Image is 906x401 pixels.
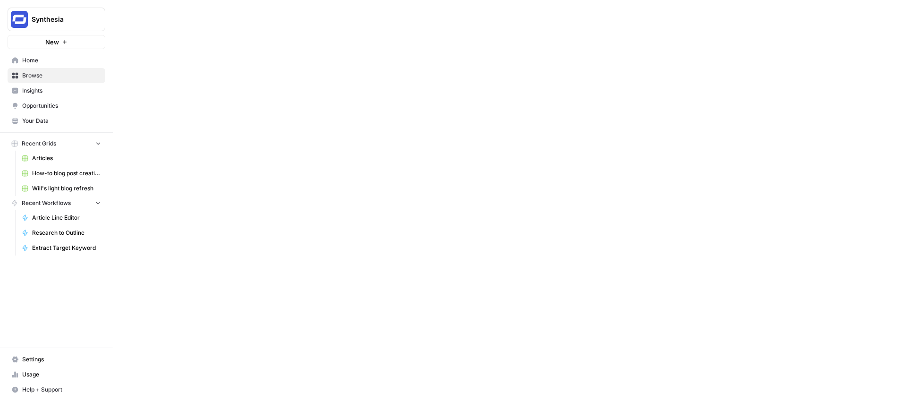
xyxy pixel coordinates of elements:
span: Your Data [22,117,101,125]
span: Settings [22,355,101,364]
a: How-to blog post creation workflow ([PERSON_NAME] [17,166,105,181]
a: Browse [8,68,105,83]
span: How-to blog post creation workflow ([PERSON_NAME] [32,169,101,178]
button: Workspace: Synthesia [8,8,105,31]
span: Home [22,56,101,65]
span: Will's light blog refresh [32,184,101,193]
a: Article Line Editor [17,210,105,225]
a: Will's light blog refresh [17,181,105,196]
a: Insights [8,83,105,98]
a: Opportunities [8,98,105,113]
a: Articles [17,151,105,166]
a: Research to Outline [17,225,105,240]
span: New [45,37,59,47]
button: Recent Workflows [8,196,105,210]
span: Browse [22,71,101,80]
a: Home [8,53,105,68]
span: Insights [22,86,101,95]
a: Settings [8,352,105,367]
img: Synthesia Logo [11,11,28,28]
span: Help + Support [22,385,101,394]
span: Usage [22,370,101,379]
a: Your Data [8,113,105,128]
a: Usage [8,367,105,382]
span: Recent Grids [22,139,56,148]
button: Recent Grids [8,137,105,151]
button: New [8,35,105,49]
span: Article Line Editor [32,213,101,222]
span: Research to Outline [32,229,101,237]
a: Extract Target Keyword [17,240,105,256]
span: Synthesia [32,15,89,24]
span: Recent Workflows [22,199,71,207]
span: Opportunities [22,102,101,110]
button: Help + Support [8,382,105,397]
span: Articles [32,154,101,162]
span: Extract Target Keyword [32,244,101,252]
